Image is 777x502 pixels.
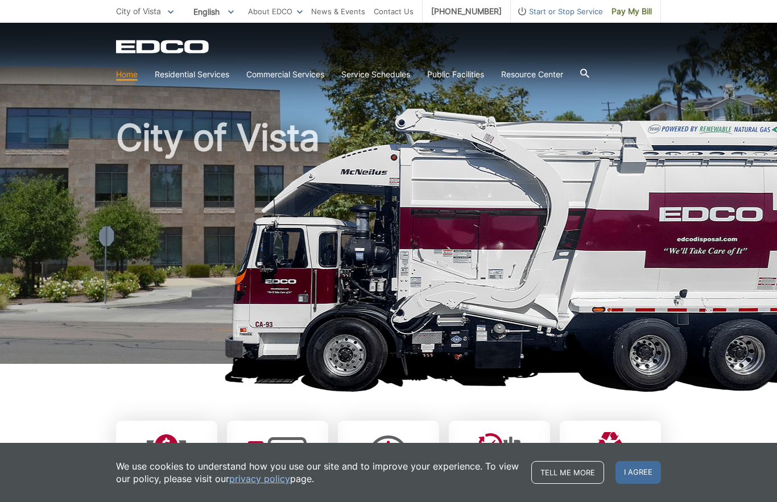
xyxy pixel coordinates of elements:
a: Resource Center [501,68,563,81]
span: Pay My Bill [611,5,652,18]
a: Service Schedules [341,68,410,81]
a: Residential Services [155,68,229,81]
a: Home [116,68,138,81]
a: Public Facilities [427,68,484,81]
span: English [185,2,242,21]
a: Commercial Services [246,68,324,81]
a: Contact Us [374,5,414,18]
p: We use cookies to understand how you use our site and to improve your experience. To view our pol... [116,460,520,485]
span: I agree [615,461,661,484]
a: EDCD logo. Return to the homepage. [116,40,210,53]
h1: City of Vista [116,119,661,369]
span: City of Vista [116,6,161,16]
a: About EDCO [248,5,303,18]
a: Tell me more [531,461,604,484]
a: News & Events [311,5,365,18]
a: privacy policy [229,472,290,485]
